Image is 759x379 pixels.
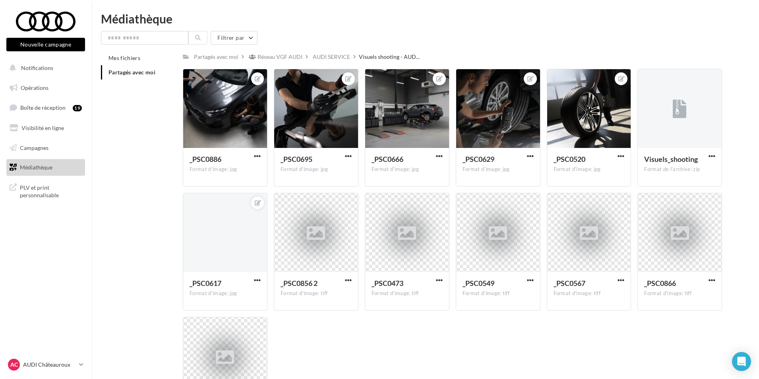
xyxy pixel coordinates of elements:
[20,182,82,199] span: PLV et print personnalisable
[372,290,443,297] div: Format d'image: tiff
[463,279,494,288] span: _PSC0549
[190,290,261,297] div: Format d'image: jpg
[108,54,140,61] span: Mes fichiers
[281,279,318,288] span: _PSC0856 2
[463,166,534,173] div: Format d'image: jpg
[281,166,352,173] div: Format d'image: jpg
[5,120,87,136] a: Visibilité en ligne
[732,352,751,371] div: Open Intercom Messenger
[463,155,494,163] span: _PSC0629
[5,99,87,116] a: Boîte de réception19
[5,179,87,202] a: PLV et print personnalisable
[23,361,76,369] p: AUDI Châteauroux
[6,357,85,372] a: AC AUDI Châteauroux
[644,166,715,173] div: Format de l'archive: zip
[73,105,82,111] div: 19
[21,84,48,91] span: Opérations
[554,290,625,297] div: Format d'image: tiff
[21,124,64,131] span: Visibilité en ligne
[644,290,715,297] div: Format d'image: tiff
[21,64,53,71] span: Notifications
[5,80,87,96] a: Opérations
[554,279,585,288] span: _PSC0567
[5,140,87,156] a: Campagnes
[190,279,221,288] span: _PSC0617
[108,69,155,76] span: Partagés avec moi
[5,159,87,176] a: Médiathèque
[5,60,83,76] button: Notifications
[20,144,48,151] span: Campagnes
[359,53,420,61] span: Visuels shooting - AUD...
[372,166,443,173] div: Format d'image: jpg
[313,53,350,61] div: AUDI SERVICE
[20,104,66,111] span: Boîte de réception
[281,155,312,163] span: _PSC0695
[463,290,534,297] div: Format d'image: tiff
[554,166,625,173] div: Format d'image: jpg
[101,13,749,25] div: Médiathèque
[281,290,352,297] div: Format d'image: tiff
[10,361,18,369] span: AC
[644,279,676,288] span: _PSC0866
[372,155,403,163] span: _PSC0666
[190,166,261,173] div: Format d'image: jpg
[554,155,585,163] span: _PSC0520
[372,279,403,288] span: _PSC0473
[194,53,238,61] div: Partagés avec moi
[211,31,258,45] button: Filtrer par
[190,155,221,163] span: _PSC0886
[20,164,52,171] span: Médiathèque
[6,38,85,51] button: Nouvelle campagne
[644,155,698,163] span: Visuels_shooting
[258,53,302,61] div: Réseau VGF AUDI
